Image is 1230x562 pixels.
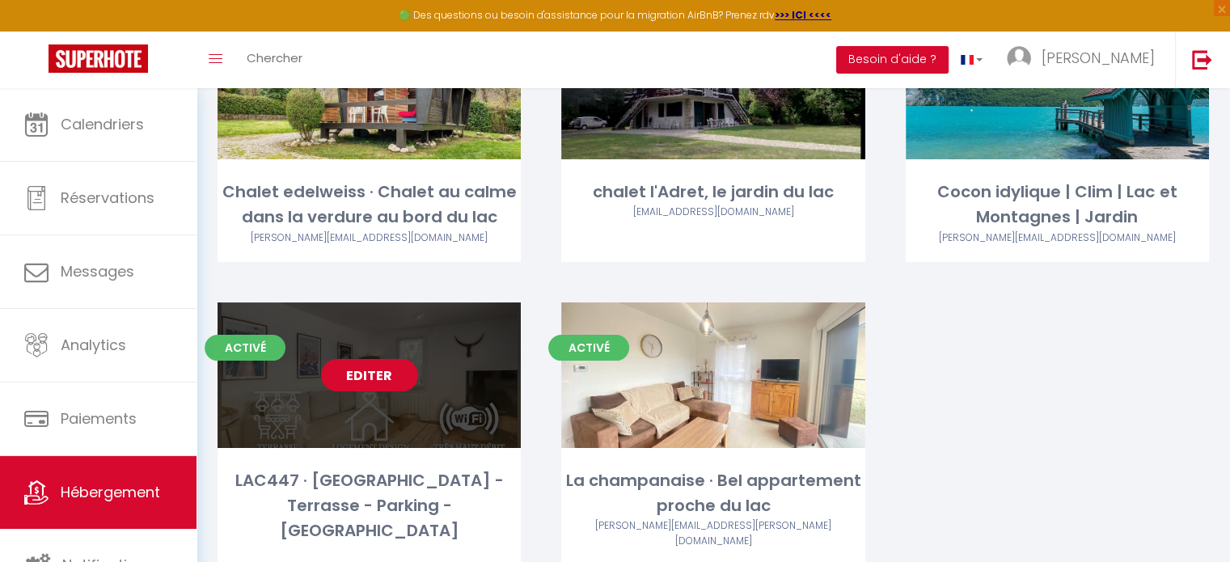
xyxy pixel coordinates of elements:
div: LAC447 · [GEOGRAPHIC_DATA] - Terrasse - Parking - [GEOGRAPHIC_DATA] [218,468,521,544]
div: Airbnb [561,518,864,549]
div: Cocon idylique | Clim | Lac et Montagnes | Jardin [906,180,1209,230]
div: Chalet edelweiss · Chalet au calme dans la verdure au bord du lac [218,180,521,230]
a: ... [PERSON_NAME] [995,32,1175,88]
a: Editer [321,359,418,391]
span: Hébergement [61,482,160,502]
img: ... [1007,46,1031,70]
a: >>> ICI <<<< [775,8,831,22]
span: Paiements [61,408,137,429]
div: chalet l'Adret, le jardin du lac [561,180,864,205]
img: Super Booking [49,44,148,73]
span: Activé [548,335,629,361]
div: La champanaise · Bel appartement proche du lac [561,468,864,519]
a: Chercher [235,32,315,88]
span: [PERSON_NAME] [1042,48,1155,68]
div: Airbnb [561,205,864,220]
div: Airbnb [218,230,521,246]
span: Chercher [247,49,302,66]
img: logout [1192,49,1212,70]
button: Besoin d'aide ? [836,46,949,74]
span: Messages [61,261,134,281]
span: Réservations [61,188,154,208]
span: Analytics [61,335,126,355]
div: Airbnb [906,230,1209,246]
span: Activé [205,335,285,361]
span: Calendriers [61,114,144,134]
